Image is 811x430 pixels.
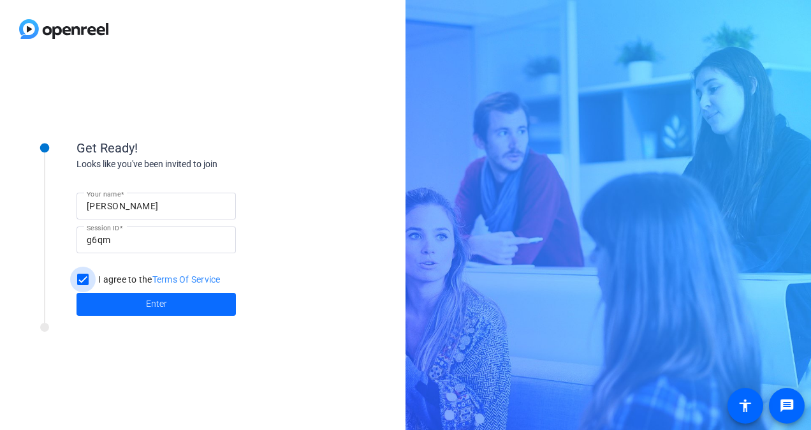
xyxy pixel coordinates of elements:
[779,398,794,413] mat-icon: message
[738,398,753,413] mat-icon: accessibility
[96,273,221,286] label: I agree to the
[77,158,332,171] div: Looks like you've been invited to join
[87,224,119,232] mat-label: Session ID
[77,138,332,158] div: Get Ready!
[87,190,121,198] mat-label: Your name
[152,274,221,285] a: Terms Of Service
[146,297,167,311] span: Enter
[77,293,236,316] button: Enter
